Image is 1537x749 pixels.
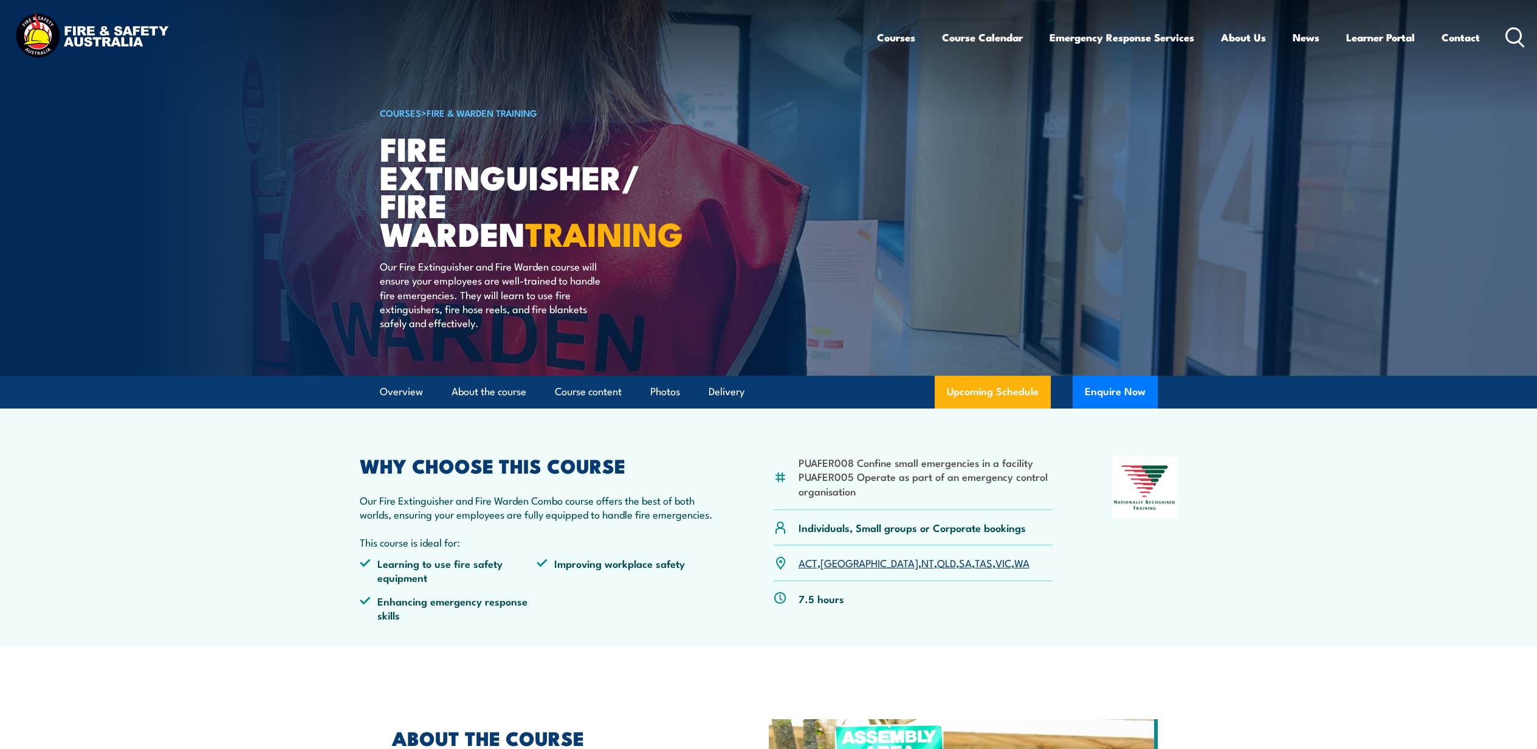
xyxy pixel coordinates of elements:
[1112,457,1178,519] img: Nationally Recognised Training logo.
[935,376,1051,409] a: Upcoming Schedule
[1014,555,1030,570] a: WA
[380,106,421,119] a: COURSES
[1073,376,1158,409] button: Enquire Now
[380,259,602,330] p: Our Fire Extinguisher and Fire Warden course will ensure your employees are well-trained to handl...
[799,556,1030,570] p: , , , , , , ,
[537,556,714,585] li: Improving workplace safety
[360,594,537,623] li: Enhancing emergency response skills
[975,555,992,570] a: TAS
[427,106,537,119] a: Fire & Warden Training
[360,535,715,549] p: This course is ideal for:
[921,555,934,570] a: NT
[392,729,713,746] h2: ABOUT THE COURSE
[1442,21,1480,53] a: Contact
[937,555,956,570] a: QLD
[650,376,680,408] a: Photos
[1346,21,1415,53] a: Learner Portal
[799,592,844,606] p: 7.5 hours
[1293,21,1319,53] a: News
[360,556,537,585] li: Learning to use fire safety equipment
[799,520,1026,534] p: Individuals, Small groups or Corporate bookings
[709,376,744,408] a: Delivery
[799,555,817,570] a: ACT
[877,21,915,53] a: Courses
[820,555,918,570] a: [GEOGRAPHIC_DATA]
[942,21,1023,53] a: Course Calendar
[380,376,423,408] a: Overview
[995,555,1011,570] a: VIC
[1221,21,1266,53] a: About Us
[799,469,1053,498] li: PUAFER005 Operate as part of an emergency control organisation
[452,376,526,408] a: About the course
[555,376,622,408] a: Course content
[959,555,972,570] a: SA
[799,455,1053,469] li: PUAFER008 Confine small emergencies in a facility
[360,457,715,474] h2: WHY CHOOSE THIS COURSE
[1050,21,1194,53] a: Emergency Response Services
[380,134,680,247] h1: Fire Extinguisher/ Fire Warden
[360,493,715,522] p: Our Fire Extinguisher and Fire Warden Combo course offers the best of both worlds, ensuring your ...
[525,207,683,258] strong: TRAINING
[380,105,680,120] h6: >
